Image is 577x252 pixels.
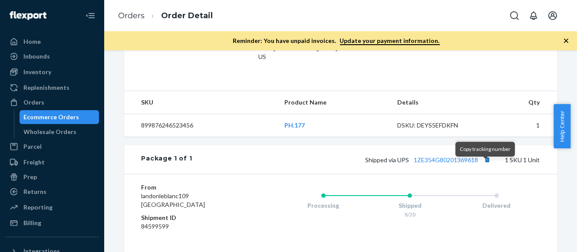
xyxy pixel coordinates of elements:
button: Help Center [554,104,570,148]
a: Wholesale Orders [20,125,99,139]
button: Open Search Box [506,7,523,24]
ol: breadcrumbs [111,3,220,29]
div: 1 SKU 1 Unit [192,154,540,165]
div: Freight [23,158,45,167]
div: Prep [23,173,37,181]
a: Replenishments [5,81,99,95]
div: Shipped [366,201,453,210]
a: Inbounds [5,49,99,63]
a: Orders [118,11,145,20]
a: Order Detail [161,11,213,20]
a: Reporting [5,200,99,214]
a: Returns [5,185,99,199]
dt: From [142,183,245,192]
div: 8/20 [366,211,453,218]
a: Ecommerce Orders [20,110,99,124]
a: Prep [5,170,99,184]
span: landonleblanc109 [GEOGRAPHIC_DATA] [142,192,205,208]
td: 1 [486,114,557,137]
dd: 84599599 [142,222,245,231]
div: Replenishments [23,83,69,92]
th: Details [390,91,486,114]
p: Reminder: You have unpaid invoices. [233,36,440,45]
a: Update your payment information. [340,37,440,45]
a: Inventory [5,65,99,79]
div: Wholesale Orders [24,128,77,136]
a: Billing [5,216,99,230]
div: Returns [23,187,46,196]
td: 899876246523456 [124,114,278,137]
div: Processing [280,201,367,210]
div: Billing [23,219,41,227]
div: Inventory [23,68,51,76]
div: Home [23,37,41,46]
a: PH.177 [285,121,305,129]
a: Home [5,35,99,49]
div: Inbounds [23,52,50,61]
button: Open notifications [525,7,542,24]
dt: Shipment ID [142,213,245,222]
th: Product Name [278,91,390,114]
div: Parcel [23,142,42,151]
div: DSKU: DEYS5EFDKFN [397,121,479,130]
div: Delivered [453,201,540,210]
div: Package 1 of 1 [142,154,192,165]
span: Shipped via UPS [366,156,493,164]
th: SKU [124,91,278,114]
button: Open account menu [544,7,561,24]
a: 1ZE354G80201369618 [414,156,478,164]
a: Parcel [5,140,99,154]
a: Freight [5,155,99,169]
img: Flexport logo [10,11,46,20]
a: Orders [5,95,99,109]
div: Orders [23,98,44,107]
th: Qty [486,91,557,114]
button: Close Navigation [82,7,99,24]
div: Ecommerce Orders [24,113,79,121]
span: Copy tracking number [460,146,511,152]
div: Reporting [23,203,53,212]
